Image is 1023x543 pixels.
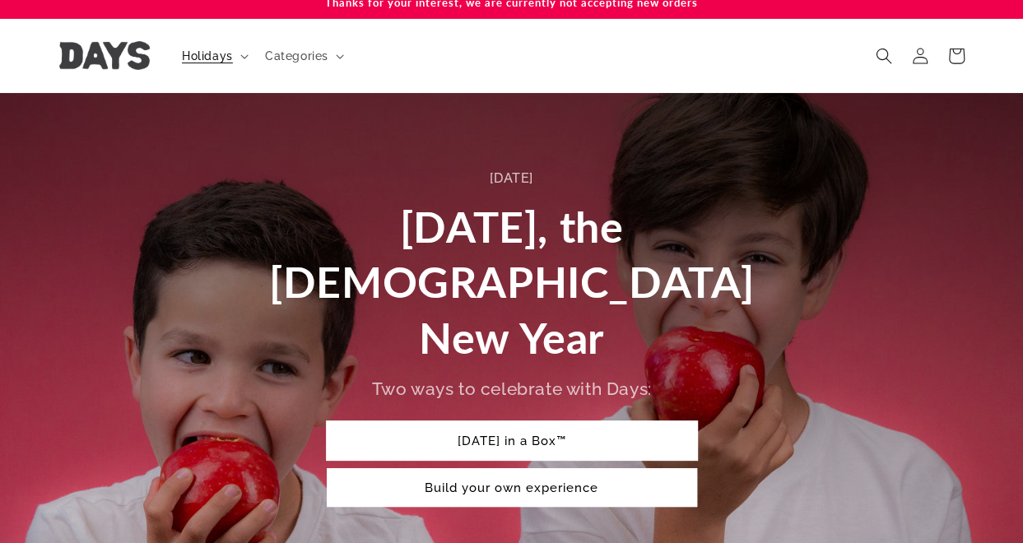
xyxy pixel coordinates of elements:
span: Two ways to celebrate with Days: [371,378,651,399]
a: [DATE] in a Box™ [327,421,697,460]
a: Build your own experience [327,468,697,507]
span: Holidays [182,49,233,63]
span: [DATE], the [DEMOGRAPHIC_DATA] New Year [269,201,754,363]
summary: Search [866,38,902,74]
img: Days United [59,41,150,70]
div: [DATE] [261,167,763,191]
summary: Categories [255,39,351,73]
span: Categories [265,49,328,63]
summary: Holidays [172,39,255,73]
